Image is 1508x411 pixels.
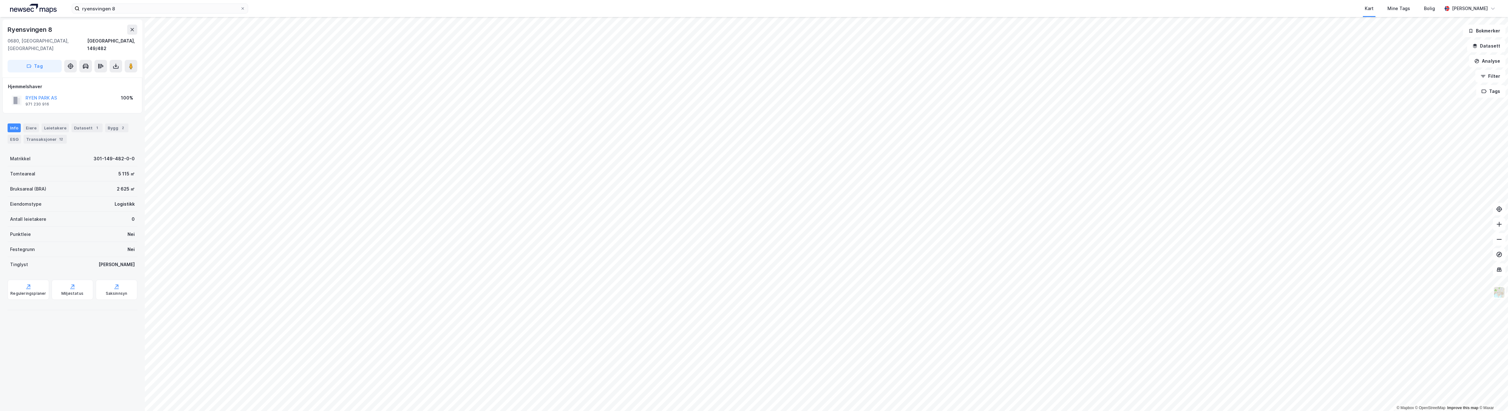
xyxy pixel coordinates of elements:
iframe: Chat Widget [1477,381,1508,411]
div: [PERSON_NAME] [1452,5,1488,12]
div: [PERSON_NAME] [99,261,135,268]
div: Logistikk [115,200,135,208]
div: Tinglyst [10,261,28,268]
button: Filter [1475,70,1505,83]
div: Festegrunn [10,246,35,253]
input: Søk på adresse, matrikkel, gårdeiere, leietakere eller personer [80,4,240,13]
div: Hjemmelshaver [8,83,137,90]
div: Nei [128,231,135,238]
div: Mine Tags [1387,5,1410,12]
div: Bruksareal (BRA) [10,185,46,193]
div: Tomteareal [10,170,35,178]
img: logo.a4113a55bc3d86da70a041830d287a7e.svg [10,4,57,13]
div: Kart [1365,5,1374,12]
button: Tag [8,60,62,72]
div: Bolig [1424,5,1435,12]
div: Eiere [23,123,39,132]
button: Tags [1476,85,1505,98]
button: Analyse [1469,55,1505,67]
div: Datasett [71,123,103,132]
div: 2 [120,125,126,131]
div: Saksinnsyn [106,291,128,296]
div: ESG [8,135,21,144]
div: 971 230 916 [26,102,49,107]
button: Bokmerker [1463,25,1505,37]
a: Mapbox [1397,406,1414,410]
div: Nei [128,246,135,253]
div: Transaksjoner [24,135,67,144]
div: Reguleringsplaner [10,291,46,296]
div: Punktleie [10,231,31,238]
div: 100% [121,94,133,102]
div: Matrikkel [10,155,31,163]
div: Miljøstatus [61,291,83,296]
a: Improve this map [1447,406,1478,410]
div: Leietakere [42,123,69,132]
div: Eiendomstype [10,200,42,208]
a: OpenStreetMap [1415,406,1446,410]
div: 12 [58,136,64,142]
img: Z [1493,286,1505,298]
div: 2 625 ㎡ [117,185,135,193]
div: Bygg [105,123,128,132]
div: [GEOGRAPHIC_DATA], 149/482 [87,37,137,52]
div: 0680, [GEOGRAPHIC_DATA], [GEOGRAPHIC_DATA] [8,37,87,52]
div: 0 [132,215,135,223]
div: 301-149-482-0-0 [94,155,135,163]
div: Antall leietakere [10,215,46,223]
div: Ryensvingen 8 [8,25,53,35]
div: 5 115 ㎡ [118,170,135,178]
div: Info [8,123,21,132]
button: Datasett [1467,40,1505,52]
div: 1 [94,125,100,131]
